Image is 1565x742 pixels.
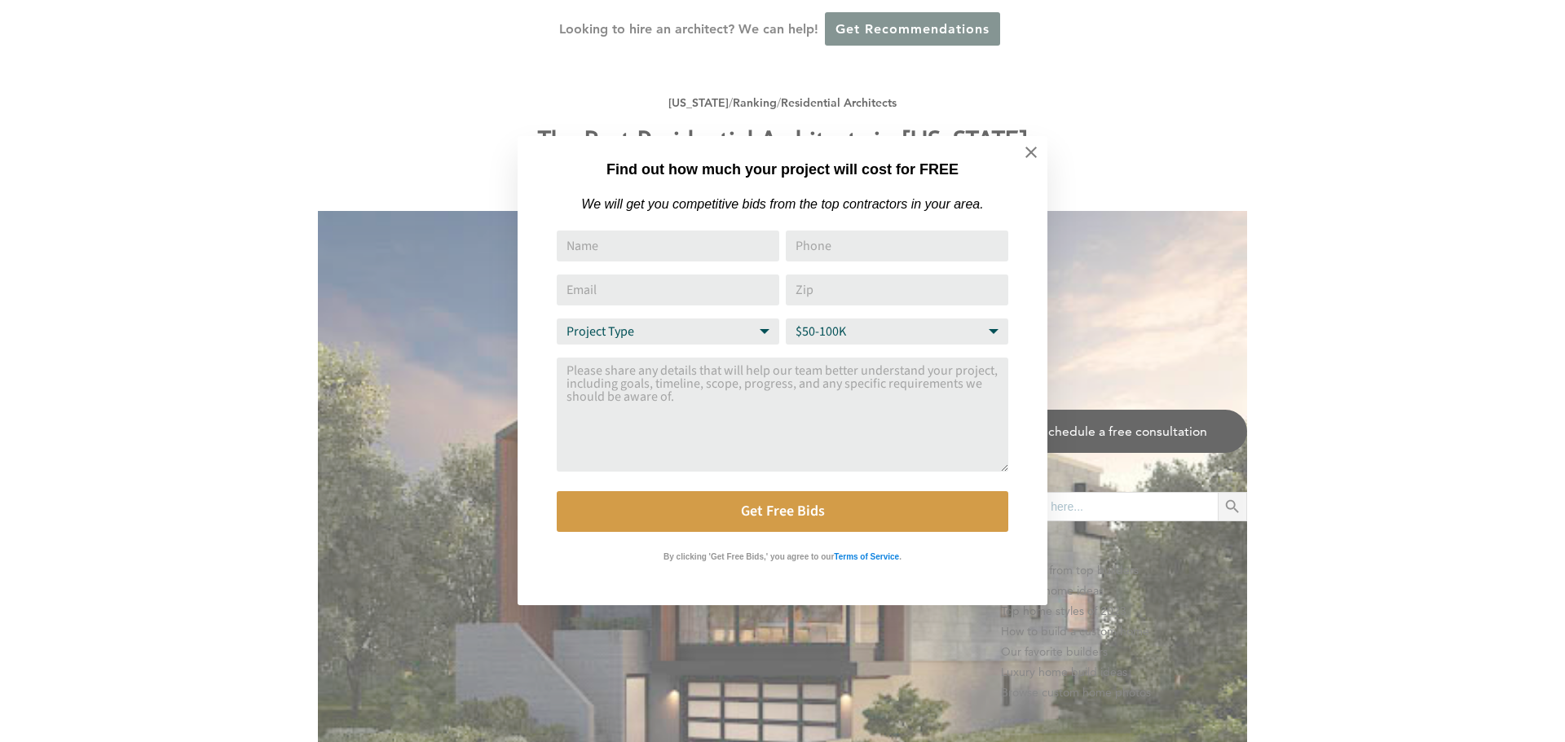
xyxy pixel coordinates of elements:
[606,161,959,178] strong: Find out how much your project will cost for FREE
[786,318,1008,345] select: Budget Range
[557,274,779,305] input: Email Address
[834,548,899,562] a: Terms of Service
[581,197,983,211] em: We will get you competitive bids from the top contractors in your area.
[786,231,1008,261] input: Phone
[557,231,779,261] input: Name
[557,358,1008,472] textarea: Comment or Message
[557,318,779,345] select: Project Type
[834,552,899,561] strong: Terms of Service
[663,552,834,561] strong: By clicking 'Get Free Bids,' you agree to our
[786,274,1008,305] input: Zip
[557,491,1008,532] button: Get Free Bids
[1003,124,1060,181] button: Close
[899,552,902,561] strong: .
